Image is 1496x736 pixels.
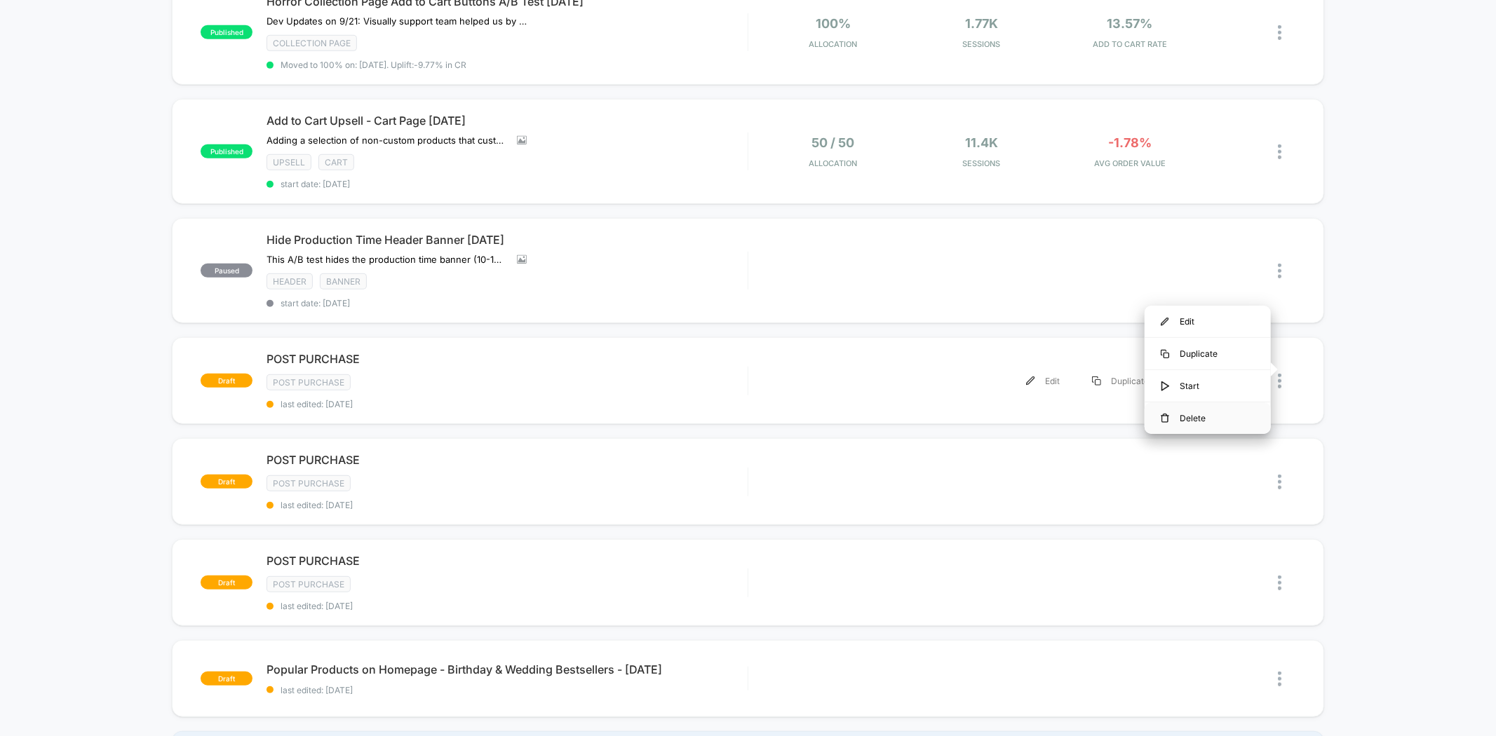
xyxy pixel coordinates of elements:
[1107,16,1153,31] span: 13.57%
[267,15,527,27] span: Dev Updates on 9/21: Visually support team helped us by allowing the Add to Cart button be clicka...
[1278,672,1281,686] img: close
[267,352,747,366] span: POST PURCHASE
[1108,135,1152,150] span: -1.78%
[267,500,747,510] span: last edited: [DATE]
[1161,414,1169,423] img: menu
[267,475,351,491] span: Post Purchase
[267,685,747,695] span: last edited: [DATE]
[1010,365,1076,397] div: Edit
[1278,264,1281,278] img: close
[1145,370,1271,402] div: Start
[201,575,252,590] span: draft
[267,154,311,170] span: Upsell
[812,135,855,150] span: 50 / 50
[267,601,747,611] span: last edited: [DATE]
[1145,306,1271,337] div: Edit
[1278,144,1281,159] img: close
[1161,381,1169,391] img: menu
[1092,376,1101,386] img: menu
[267,135,506,146] span: Adding a selection of non-custom products that customers can add to their cart while on the Cart ...
[1059,39,1201,49] span: ADD TO CART RATE
[1278,575,1281,590] img: close
[816,16,851,31] span: 100%
[809,39,858,49] span: Allocation
[267,298,747,308] span: start date: [DATE]
[320,273,367,289] span: Banner
[1278,374,1281,388] img: close
[1145,338,1271,369] div: Duplicate
[1278,475,1281,489] img: close
[267,179,747,189] span: start date: [DATE]
[201,374,252,388] span: draft
[267,273,313,289] span: Header
[1278,25,1281,40] img: close
[1161,350,1169,358] img: menu
[267,233,747,247] span: Hide Production Time Header Banner [DATE]
[201,264,252,278] span: paused
[809,158,858,168] span: Allocation
[911,39,1053,49] span: Sessions
[1076,365,1165,397] div: Duplicate
[267,453,747,467] span: POST PURCHASE
[1161,318,1169,326] img: menu
[911,158,1053,168] span: Sessions
[1059,158,1201,168] span: AVG ORDER VALUE
[267,554,747,568] span: POST PURCHASE
[965,135,998,150] span: 11.4k
[201,25,252,39] span: published
[267,662,747,676] span: Popular Products on Homepage - Birthday & Wedding Bestsellers - [DATE]
[1145,402,1271,434] div: Delete
[965,16,998,31] span: 1.77k
[267,254,506,265] span: This A/B test hides the production time banner (10-14 days) in the global header of the website. ...
[267,399,747,409] span: last edited: [DATE]
[201,144,252,158] span: published
[318,154,354,170] span: Cart
[267,35,357,51] span: Collection Page
[267,576,351,592] span: Post Purchase
[1026,376,1035,386] img: menu
[267,374,351,390] span: Post Purchase
[201,475,252,489] span: draft
[267,114,747,128] span: Add to Cart Upsell - Cart Page [DATE]
[201,672,252,686] span: draft
[281,60,466,70] span: Moved to 100% on: [DATE] . Uplift: -9.77% in CR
